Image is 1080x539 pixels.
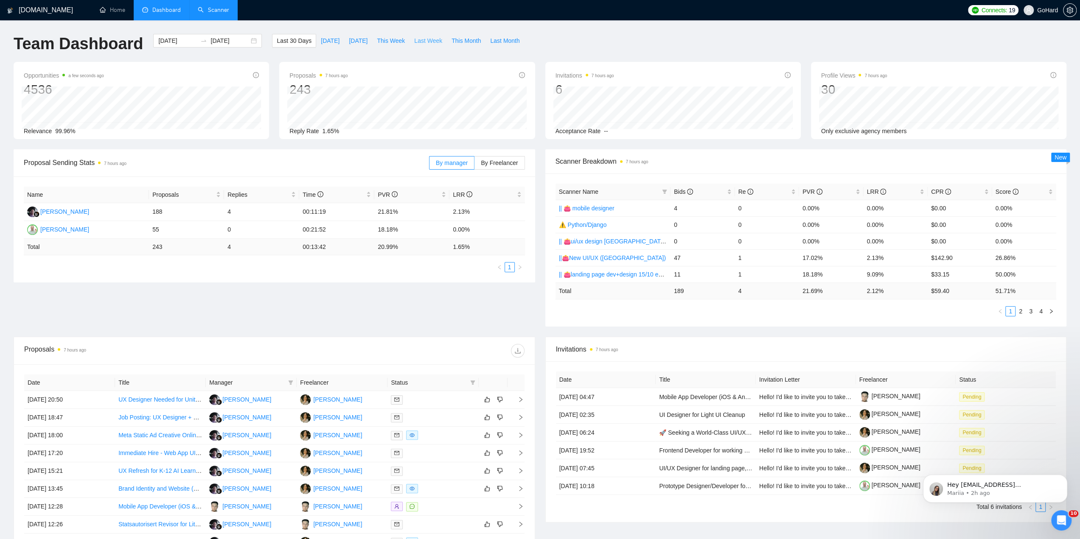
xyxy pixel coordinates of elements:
img: upwork-logo.png [972,7,979,14]
td: 0.00% [799,216,864,233]
a: UX Refresh for K-12 AI Learning App [118,467,216,474]
li: Next Page [1046,306,1056,316]
span: filter [286,376,295,389]
span: info-circle [466,191,472,197]
img: RR [209,394,220,405]
a: [PERSON_NAME] [859,411,920,417]
button: This Week [372,34,410,47]
span: Connects: [982,6,1007,15]
div: [PERSON_NAME] [313,519,362,529]
a: Frontend Developer for working app [659,447,754,454]
div: [PERSON_NAME] [222,519,271,529]
span: dislike [497,467,503,474]
span: Proposals [289,70,348,81]
a: Prototype Designer/Developer for Thai Language Learning Game (Browser-Based) [659,483,877,489]
span: left [998,309,1003,314]
img: BP [209,501,220,512]
button: like [482,412,492,422]
span: Dashboard [152,6,181,14]
a: Immediate Hire - Web App UI/UX Design - 1 Screen, 24 Hour Turnaround [118,450,311,456]
div: [PERSON_NAME] [313,502,362,511]
div: 6 [555,81,614,98]
span: download [511,347,524,354]
td: 0.00% [864,233,928,249]
p: Hey [EMAIL_ADDRESS][DOMAIN_NAME], Looks like your Upwork agency GoHard ran out of connects. We re... [37,24,146,33]
button: dislike [495,412,505,422]
span: dashboard [142,7,148,13]
button: dislike [495,394,505,405]
span: like [484,485,490,492]
span: Invitations [555,70,614,81]
input: Start date [158,36,197,45]
p: Message from Mariia, sent 2h ago [37,33,146,40]
img: gigradar-bm.png [216,435,222,441]
a: OT[PERSON_NAME] [300,413,362,420]
a: Pending [959,411,988,418]
span: By manager [436,159,468,166]
span: swap-right [200,37,207,44]
input: End date [210,36,249,45]
span: message [410,504,415,509]
a: OT[PERSON_NAME] [300,485,362,492]
div: [PERSON_NAME] [313,484,362,493]
span: 19 [1009,6,1015,15]
span: PVR [378,191,398,198]
a: searchScanner [198,6,229,14]
span: Profile Views [821,70,887,81]
span: dislike [497,414,503,421]
a: [PERSON_NAME] [859,428,920,435]
td: 1.65 % [449,239,525,255]
span: filter [468,376,477,389]
a: RR[PERSON_NAME] [209,485,271,492]
span: info-circle [519,72,525,78]
a: ||👛New UI/UX ([GEOGRAPHIC_DATA]) [559,254,666,261]
button: like [482,448,492,458]
img: BP [300,501,311,512]
img: OT [300,412,311,423]
a: BP[PERSON_NAME] [300,520,362,527]
div: [PERSON_NAME] [222,484,271,493]
span: info-circle [392,191,398,197]
span: like [484,432,490,438]
span: Pending [959,428,985,437]
button: download [511,344,525,357]
img: gigradar-bm.png [216,399,222,405]
a: homeHome [100,6,125,14]
td: $0.00 [928,233,992,249]
a: Job Posting: UX Designer + Researcher (Contract) [118,414,252,421]
img: c1Ri93TPjpDgnORHfyF7NrLb8fYoPQFU56IwB7oeS2rJUIDibD9JQxtKB7mVfv0KYQ [859,445,870,455]
span: user [1026,7,1032,13]
span: info-circle [1050,72,1056,78]
a: OT[PERSON_NAME] [300,467,362,474]
td: 0 [735,233,799,249]
button: dislike [495,483,505,494]
button: This Month [447,34,485,47]
a: BP[PERSON_NAME] [300,503,362,509]
div: [PERSON_NAME] [313,413,362,422]
a: RR[PERSON_NAME] [209,520,271,527]
a: Statsautorisert Revisor for Lite Selskap [118,521,221,528]
td: 1 [735,249,799,266]
img: c1MlehbJ4Tmkjq2Dnn5FxAbU_CECx_2Jo5BBK1YuReEBV0xePob4yeGhw1maaezJQ9 [859,409,870,420]
span: Replies [227,190,289,199]
span: Opportunities [24,70,104,81]
a: Pending [959,393,988,400]
td: 0 [670,216,735,233]
td: 243 [149,239,224,255]
td: 0 [224,221,299,239]
img: RR [209,412,220,423]
span: filter [660,185,669,198]
td: 0.00% [992,200,1057,216]
a: || 👛ui/ux design [GEOGRAPHIC_DATA] 08/02 [559,238,682,245]
img: c1qOfENW3LhlVGsao8dQiftSVVHWMuVlyJNI1XMvAWAfE6XRjaYJKSBnMI-B-rRkpE [859,391,870,402]
a: RR[PERSON_NAME] [27,208,89,215]
span: 10 [1069,510,1078,517]
span: dislike [497,485,503,492]
span: filter [288,380,293,385]
a: UI Designer for Light UI Cleanup [659,411,745,418]
span: Pending [959,392,985,402]
a: 🚀 Seeking a World-Class UI/UX Designer (Figma Expert) for Ongoing Projects [659,429,868,436]
td: 4 [224,203,299,221]
a: [PERSON_NAME] [859,393,920,399]
span: mail [394,468,399,473]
